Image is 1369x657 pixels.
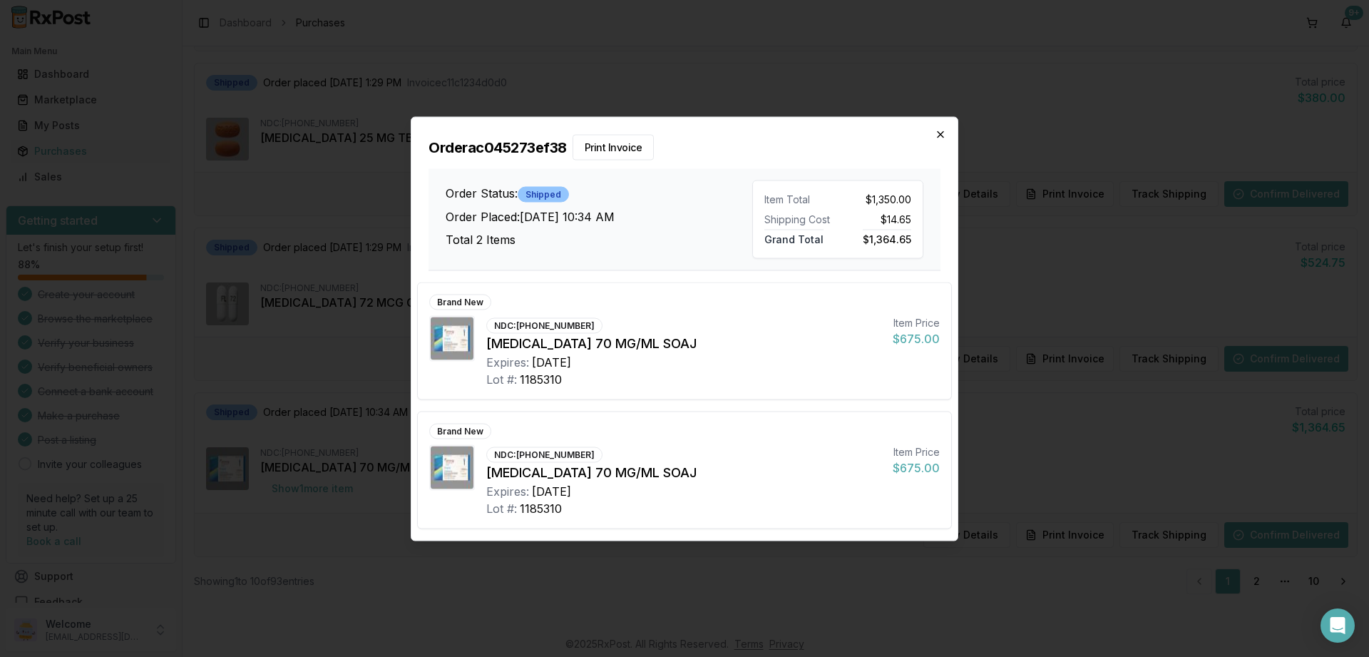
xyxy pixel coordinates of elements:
[486,317,603,333] div: NDC: [PHONE_NUMBER]
[844,212,911,226] div: $14.65
[446,185,752,203] h3: Order Status:
[866,192,911,206] span: $1,350.00
[863,229,911,245] span: $1,364.65
[429,423,491,439] div: Brand New
[486,462,881,482] div: [MEDICAL_DATA] 70 MG/ML SOAJ
[431,317,473,360] img: Aimovig 70 MG/ML SOAJ
[486,333,881,353] div: [MEDICAL_DATA] 70 MG/ML SOAJ
[764,212,832,226] div: Shipping Cost
[532,482,571,499] div: [DATE]
[518,187,569,203] div: Shipped
[520,370,562,387] div: 1185310
[486,499,517,516] div: Lot #:
[431,446,473,489] img: Aimovig 70 MG/ML SOAJ
[446,231,752,248] h3: Total 2 Items
[429,294,491,310] div: Brand New
[893,330,940,347] div: $675.00
[893,315,940,330] div: Item Price
[893,459,940,476] div: $675.00
[429,134,940,160] h2: Order ac045273ef38
[486,370,517,387] div: Lot #:
[532,353,571,370] div: [DATE]
[520,499,562,516] div: 1185310
[486,482,529,499] div: Expires:
[446,208,752,225] h3: Order Placed: [DATE] 10:34 AM
[764,229,824,245] span: Grand Total
[573,134,655,160] button: Print Invoice
[764,192,832,206] div: Item Total
[486,353,529,370] div: Expires:
[893,444,940,459] div: Item Price
[486,447,603,462] div: NDC: [PHONE_NUMBER]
